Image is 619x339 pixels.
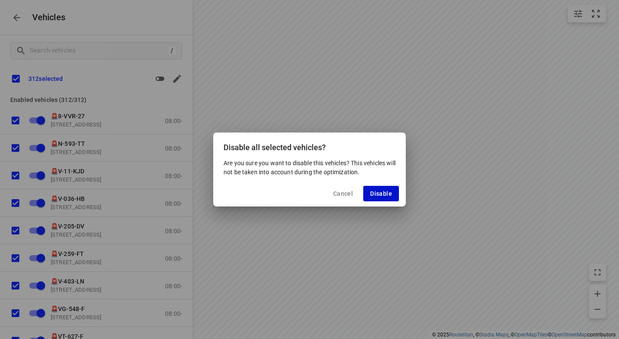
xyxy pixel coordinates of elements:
button: Cancel [326,186,360,201]
span: Cancel [333,190,353,197]
button: Disable [363,186,399,201]
div: Disable all selected vehicles? [213,133,406,159]
span: Disable [370,190,392,197]
p: Are you sure you want to disable this vehicles? This vehicles will not be taken into account duri... [224,159,395,176]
